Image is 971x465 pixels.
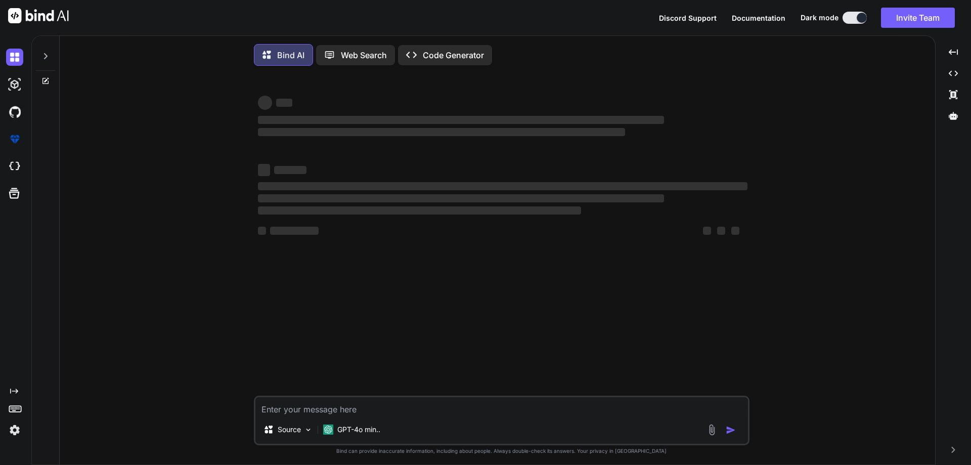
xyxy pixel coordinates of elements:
[703,227,711,235] span: ‌
[881,8,955,28] button: Invite Team
[274,166,306,174] span: ‌
[304,426,313,434] img: Pick Models
[258,182,747,190] span: ‌
[278,425,301,435] p: Source
[8,8,69,23] img: Bind AI
[337,425,380,435] p: GPT-4o min..
[254,447,749,455] p: Bind can provide inaccurate information, including about people. Always double-check its answers....
[258,116,664,124] span: ‌
[726,425,736,435] img: icon
[706,424,718,436] img: attachment
[6,421,23,439] img: settings
[258,206,581,215] span: ‌
[717,227,725,235] span: ‌
[731,227,739,235] span: ‌
[659,13,717,23] button: Discord Support
[258,96,272,110] span: ‌
[659,14,717,22] span: Discord Support
[258,227,266,235] span: ‌
[258,194,664,202] span: ‌
[258,164,270,176] span: ‌
[277,49,304,61] p: Bind AI
[258,128,625,136] span: ‌
[801,13,838,23] span: Dark mode
[341,49,387,61] p: Web Search
[6,131,23,148] img: premium
[270,227,319,235] span: ‌
[732,14,785,22] span: Documentation
[6,158,23,175] img: cloudideIcon
[276,99,292,107] span: ‌
[6,76,23,93] img: darkAi-studio
[6,103,23,120] img: githubDark
[732,13,785,23] button: Documentation
[423,49,484,61] p: Code Generator
[323,425,333,435] img: GPT-4o mini
[6,49,23,66] img: darkChat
